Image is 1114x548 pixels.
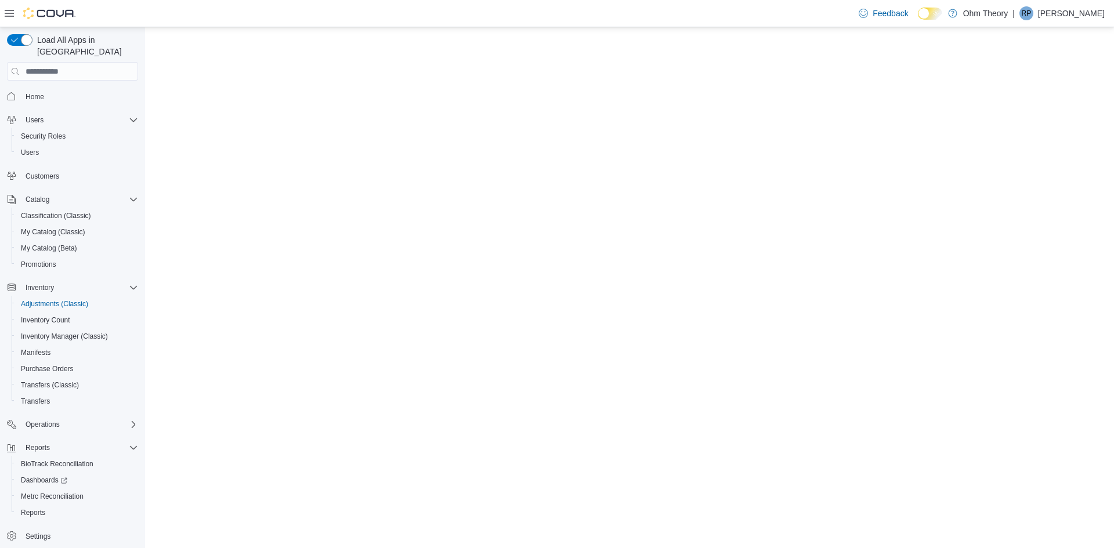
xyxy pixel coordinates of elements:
[21,459,93,469] span: BioTrack Reconciliation
[873,8,908,19] span: Feedback
[21,169,138,183] span: Customers
[12,144,143,161] button: Users
[16,362,78,376] a: Purchase Orders
[21,492,84,501] span: Metrc Reconciliation
[21,193,138,206] span: Catalog
[16,378,138,392] span: Transfers (Classic)
[21,113,138,127] span: Users
[12,456,143,472] button: BioTrack Reconciliation
[16,329,138,343] span: Inventory Manager (Classic)
[16,241,138,255] span: My Catalog (Beta)
[2,112,143,128] button: Users
[16,241,82,255] a: My Catalog (Beta)
[21,418,64,431] button: Operations
[21,281,59,295] button: Inventory
[21,132,66,141] span: Security Roles
[23,8,75,19] img: Cova
[21,418,138,431] span: Operations
[12,224,143,240] button: My Catalog (Classic)
[16,313,138,327] span: Inventory Count
[16,329,113,343] a: Inventory Manager (Classic)
[16,394,138,408] span: Transfers
[12,256,143,273] button: Promotions
[918,8,942,20] input: Dark Mode
[21,332,108,341] span: Inventory Manager (Classic)
[16,489,138,503] span: Metrc Reconciliation
[12,505,143,521] button: Reports
[854,2,913,25] a: Feedback
[26,443,50,452] span: Reports
[16,506,138,520] span: Reports
[21,148,39,157] span: Users
[12,312,143,328] button: Inventory Count
[12,240,143,256] button: My Catalog (Beta)
[2,88,143,104] button: Home
[21,211,91,220] span: Classification (Classic)
[21,348,50,357] span: Manifests
[21,508,45,517] span: Reports
[21,529,55,543] a: Settings
[2,416,143,433] button: Operations
[21,193,54,206] button: Catalog
[21,90,49,104] a: Home
[16,378,84,392] a: Transfers (Classic)
[21,281,138,295] span: Inventory
[16,257,138,271] span: Promotions
[32,34,138,57] span: Load All Apps in [GEOGRAPHIC_DATA]
[21,260,56,269] span: Promotions
[16,129,138,143] span: Security Roles
[16,457,138,471] span: BioTrack Reconciliation
[21,380,79,390] span: Transfers (Classic)
[12,208,143,224] button: Classification (Classic)
[16,297,93,311] a: Adjustments (Classic)
[2,440,143,456] button: Reports
[26,420,60,429] span: Operations
[12,472,143,488] a: Dashboards
[26,172,59,181] span: Customers
[16,394,55,408] a: Transfers
[26,115,44,125] span: Users
[16,506,50,520] a: Reports
[12,488,143,505] button: Metrc Reconciliation
[21,244,77,253] span: My Catalog (Beta)
[21,476,67,485] span: Dashboards
[21,441,55,455] button: Reports
[16,297,138,311] span: Adjustments (Classic)
[16,129,70,143] a: Security Roles
[26,532,50,541] span: Settings
[21,364,74,373] span: Purchase Orders
[12,128,143,144] button: Security Roles
[1038,6,1105,20] p: [PERSON_NAME]
[12,296,143,312] button: Adjustments (Classic)
[16,257,61,271] a: Promotions
[16,209,96,223] a: Classification (Classic)
[21,299,88,309] span: Adjustments (Classic)
[16,346,55,360] a: Manifests
[16,146,44,159] a: Users
[21,529,138,543] span: Settings
[12,361,143,377] button: Purchase Orders
[963,6,1008,20] p: Ohm Theory
[21,227,85,237] span: My Catalog (Classic)
[1012,6,1015,20] p: |
[16,209,138,223] span: Classification (Classic)
[16,457,98,471] a: BioTrack Reconciliation
[12,393,143,409] button: Transfers
[16,489,88,503] a: Metrc Reconciliation
[16,346,138,360] span: Manifests
[12,328,143,344] button: Inventory Manager (Classic)
[21,315,70,325] span: Inventory Count
[21,397,50,406] span: Transfers
[1022,6,1032,20] span: RP
[2,280,143,296] button: Inventory
[21,89,138,103] span: Home
[16,225,90,239] a: My Catalog (Classic)
[16,146,138,159] span: Users
[2,528,143,545] button: Settings
[12,377,143,393] button: Transfers (Classic)
[21,169,64,183] a: Customers
[21,441,138,455] span: Reports
[16,473,138,487] span: Dashboards
[16,362,138,376] span: Purchase Orders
